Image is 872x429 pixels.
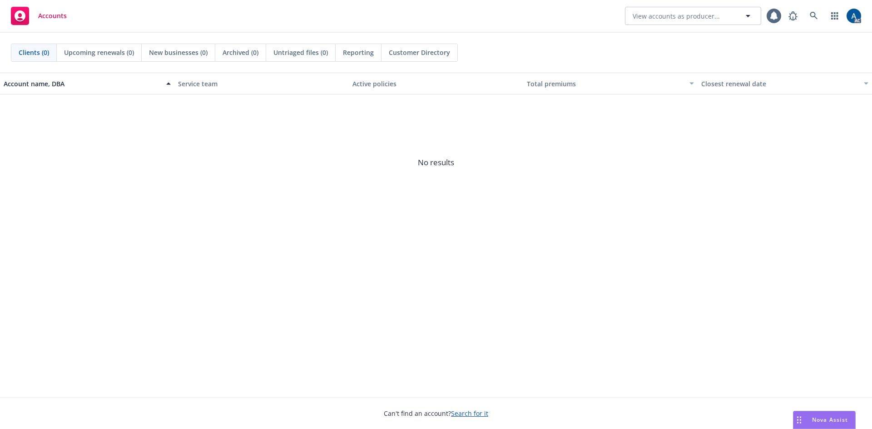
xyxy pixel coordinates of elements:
button: Total premiums [523,73,698,94]
button: Active policies [349,73,523,94]
a: Switch app [826,7,844,25]
div: Closest renewal date [701,79,858,89]
span: New businesses (0) [149,48,208,57]
span: Customer Directory [389,48,450,57]
span: Can't find an account? [384,409,488,418]
span: View accounts as producer... [633,11,720,21]
span: Archived (0) [223,48,258,57]
button: Closest renewal date [698,73,872,94]
span: Nova Assist [812,416,848,424]
span: Reporting [343,48,374,57]
a: Report a Bug [784,7,802,25]
button: Nova Assist [793,411,856,429]
div: Account name, DBA [4,79,161,89]
span: Clients (0) [19,48,49,57]
div: Active policies [352,79,520,89]
img: photo [847,9,861,23]
button: Service team [174,73,349,94]
a: Accounts [7,3,70,29]
span: Upcoming renewals (0) [64,48,134,57]
button: View accounts as producer... [625,7,761,25]
span: Untriaged files (0) [273,48,328,57]
span: Accounts [38,12,67,20]
a: Search for it [451,409,488,418]
div: Total premiums [527,79,684,89]
div: Service team [178,79,345,89]
div: Drag to move [793,411,805,429]
a: Search [805,7,823,25]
